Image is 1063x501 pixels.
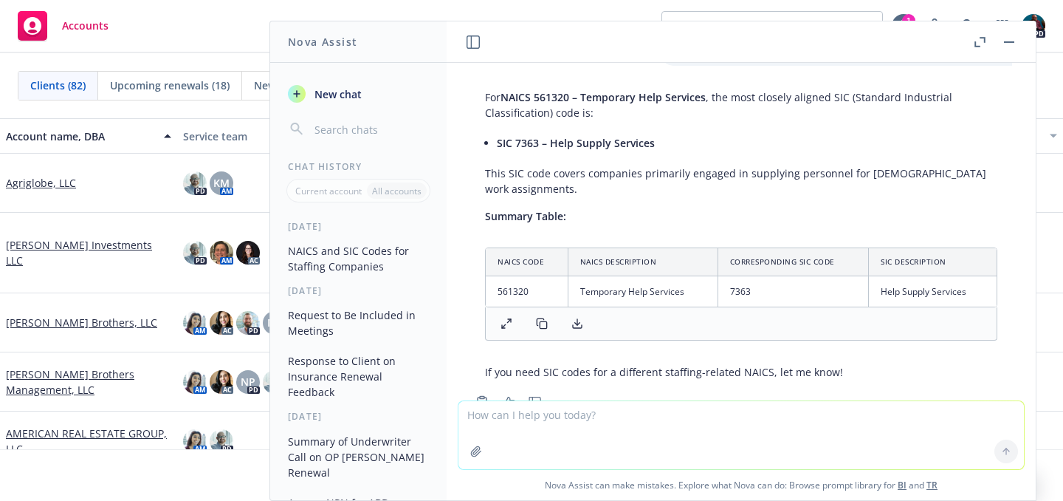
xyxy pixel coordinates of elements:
p: Current account [295,185,362,197]
button: NAICS and SIC Codes for Staffing Companies [282,239,435,279]
th: NAICS Code [486,248,568,276]
img: photo [183,171,207,195]
a: Search [954,11,983,41]
th: NAICS Description [568,248,718,276]
span: SIC 7363 – Help Supply Services [497,136,655,150]
a: [PERSON_NAME] Brothers, LLC [6,315,157,330]
button: View accounts as producer... [661,11,883,41]
th: SIC Description [869,248,997,276]
button: Summary of Underwriter Call on OP [PERSON_NAME] Renewal [282,429,435,485]
img: photo [210,311,233,335]
td: 561320 [486,276,568,307]
a: BI [898,479,907,491]
p: This SIC code covers companies primarily engaged in supplying personnel for [DEMOGRAPHIC_DATA] wo... [485,166,997,197]
img: photo [263,370,286,394]
td: 7363 [718,276,868,307]
svg: Copy to clipboard [475,395,489,409]
img: photo [210,370,233,394]
span: Clients (82) [30,78,86,93]
a: TR [926,479,938,491]
a: Switch app [988,11,1017,41]
span: Upcoming renewals (18) [110,78,230,93]
img: photo [236,311,260,335]
span: Summary Table: [485,209,566,223]
img: photo [1022,14,1045,38]
span: NP [267,315,282,330]
a: AMERICAN REAL ESTATE GROUP, LLC [6,426,171,457]
p: All accounts [372,185,422,197]
span: NAICS 561320 – Temporary Help Services [500,90,706,104]
td: Help Supply Services [869,276,997,307]
h1: Nova Assist [288,34,357,50]
img: photo [183,370,207,394]
div: 1 [902,14,915,27]
p: If you need SIC codes for a different staffing-related NAICS, let me know! [485,364,997,380]
span: Accounts [62,20,109,32]
div: Service team [183,129,348,144]
p: For , the most closely aligned SIC (Standard Industrial Classification) code is: [485,89,997,120]
div: [DATE] [270,220,447,233]
th: Corresponding SIC Code [718,248,868,276]
img: photo [210,241,233,265]
div: [DATE] [270,284,447,297]
span: New chat [312,86,362,102]
a: Accounts [12,5,114,47]
button: Request to Be Included in Meetings [282,303,435,343]
a: [PERSON_NAME] Brothers Management, LLC [6,367,171,398]
a: Agriglobe, LLC [6,175,76,191]
a: Report a Bug [920,11,949,41]
img: photo [183,311,207,335]
td: Temporary Help Services [568,276,718,307]
input: Search chats [312,119,429,140]
div: Account name, DBA [6,129,155,144]
a: [PERSON_NAME] Investments LLC [6,237,171,268]
span: View accounts as producer... [674,18,816,34]
span: NP [241,374,255,389]
span: New businesses (1) [254,78,349,93]
button: Thumbs down [523,392,547,412]
img: photo [210,429,233,453]
button: New chat [282,81,435,107]
span: KM [213,175,230,191]
button: Response to Client on Insurance Renewal Feedback [282,349,435,404]
img: photo [236,241,260,265]
span: Nova Assist can make mistakes. Explore what Nova can do: Browse prompt library for and [453,470,1030,500]
img: photo [183,241,207,265]
div: Chat History [270,160,447,173]
button: Service team [177,118,354,154]
img: photo [183,429,207,453]
div: [DATE] [270,410,447,423]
